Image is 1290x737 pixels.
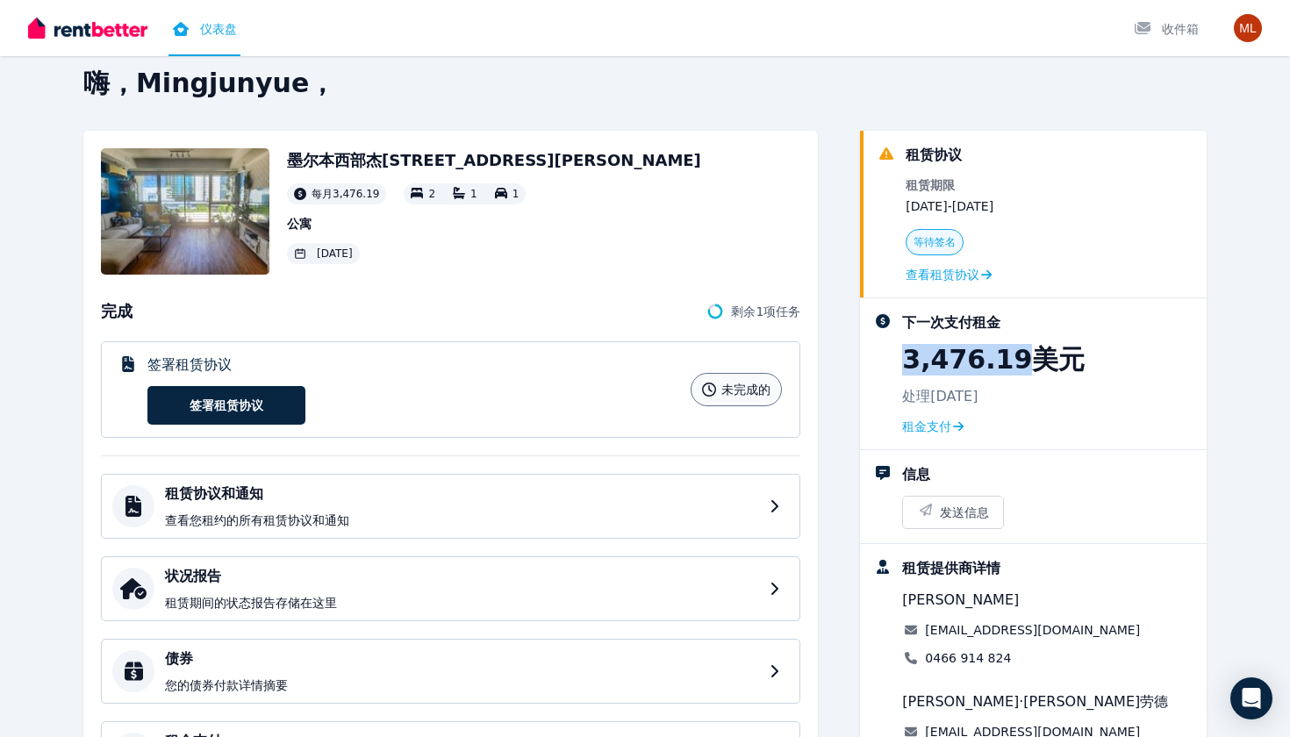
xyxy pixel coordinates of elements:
h2: 墨尔本西部杰[STREET_ADDRESS][PERSON_NAME] [287,148,701,173]
span: 未完成的 [721,381,770,398]
span: 1 [512,188,520,200]
a: 签署租赁协议 [147,386,305,425]
span: 剩余 1 项任务 [731,303,800,320]
img: 更好的租金 [28,15,147,41]
span: [PERSON_NAME] [902,590,1019,611]
h2: 嗨，Mingjunyue， [83,68,1207,99]
h4: 租赁协议和通知 [165,483,759,504]
div: 打开对讲信使 [1230,677,1272,719]
div: 租赁协议 [906,145,962,166]
div: 信息 [902,464,930,485]
a: [EMAIL_ADDRESS][DOMAIN_NAME] [925,621,1140,639]
img: 财产网址 [101,148,269,275]
p: 查看您租约的所有租赁协议和通知 [165,512,759,529]
div: 租赁提供商详情 [902,558,1000,579]
p: 公寓 [287,215,701,233]
span: 发送信息 [940,504,989,521]
span: 查看租赁协议 [906,266,979,283]
span: [DATE] [317,247,353,261]
p: 3,476.19美元 [902,344,1085,376]
div: 下一次支付租金 [902,312,1000,333]
dd: [DATE] - [DATE] [906,197,993,215]
span: 完成 [101,299,133,324]
div: 收件箱 [1134,20,1199,38]
button: 发送信息 [903,497,1003,528]
a: 租金支付 [902,418,964,435]
span: 每月3,476.19 [312,187,379,201]
img: 刘明俊悦 [1234,14,1262,42]
span: 1 [470,188,477,200]
dt: 租赁期限 [906,176,993,194]
span: 租金支付 [902,418,951,435]
p: 您的债券付款详情摘要 [165,676,759,694]
p: 处理 [DATE] [902,386,978,407]
span: 等待签名 [914,235,956,249]
p: 租赁期间的状态报告存储在这里 [165,594,759,612]
span: 2 [428,188,435,200]
h4: 状况报告 [165,566,759,587]
h4: 债券 [165,648,759,669]
a: 查看租赁协议 [906,266,992,283]
p: 签署租赁协议 [147,354,232,376]
a: 0466 914 824 [925,649,1011,667]
span: [PERSON_NAME]·[PERSON_NAME]劳德 [902,691,1168,712]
